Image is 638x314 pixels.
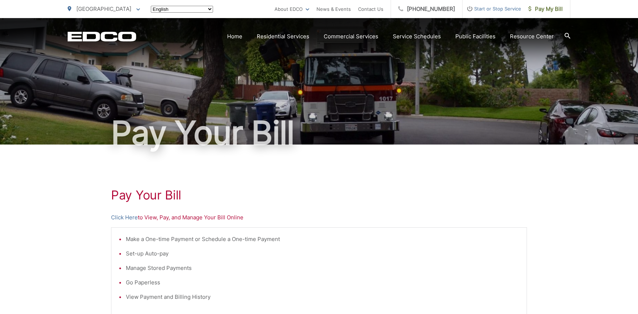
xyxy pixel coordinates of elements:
select: Select a language [151,6,213,13]
li: Set-up Auto-pay [126,249,519,258]
span: Pay My Bill [528,5,563,13]
span: [GEOGRAPHIC_DATA] [76,5,131,12]
a: Residential Services [257,32,309,41]
a: Contact Us [358,5,383,13]
a: Public Facilities [455,32,495,41]
li: Manage Stored Payments [126,264,519,272]
a: Resource Center [510,32,554,41]
a: News & Events [316,5,351,13]
h1: Pay Your Bill [111,188,527,202]
a: Service Schedules [393,32,441,41]
h1: Pay Your Bill [68,115,570,151]
a: Commercial Services [324,32,378,41]
a: EDCD logo. Return to the homepage. [68,31,136,42]
a: About EDCO [275,5,309,13]
li: Make a One-time Payment or Schedule a One-time Payment [126,235,519,244]
li: Go Paperless [126,278,519,287]
a: Click Here [111,213,138,222]
a: Home [227,32,242,41]
li: View Payment and Billing History [126,293,519,301]
p: to View, Pay, and Manage Your Bill Online [111,213,527,222]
